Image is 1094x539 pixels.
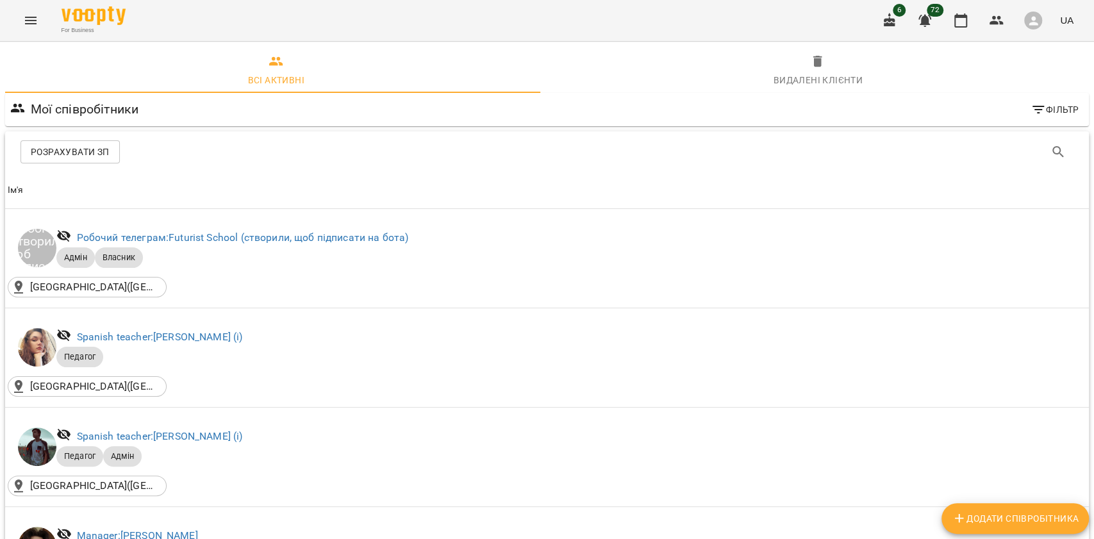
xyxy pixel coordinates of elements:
span: Ім'я [8,183,1086,198]
button: Search [1043,137,1073,167]
button: Розрахувати ЗП [21,140,120,163]
img: Voopty Logo [62,6,126,25]
p: [GEOGRAPHIC_DATA]([GEOGRAPHIC_DATA], [GEOGRAPHIC_DATA]) [30,379,158,394]
p: [GEOGRAPHIC_DATA]([GEOGRAPHIC_DATA], [GEOGRAPHIC_DATA]) [30,279,158,295]
a: Spanish teacher:[PERSON_NAME] (і) [77,331,243,343]
span: Адмін [103,451,142,462]
span: Фільтр [1031,102,1079,117]
div: Futurist School (створили, щоб підписати на бота) [18,229,56,267]
span: Розрахувати ЗП [31,144,110,160]
img: Ілля Закіров (і) [18,427,56,466]
span: Педагог [56,351,103,363]
div: Futurist School(Київ, Україна) [8,277,167,297]
div: Всі активні [248,72,304,88]
a: Робочий телеграм:Futurist School (створили, щоб підписати на бота) [77,231,409,244]
div: Ім'я [8,183,24,198]
div: Sort [8,183,24,198]
div: Futurist School(Київ, Україна) [8,376,167,397]
h6: Мої співробітники [31,99,139,119]
button: Додати співробітника [941,503,1089,534]
button: Menu [15,5,46,36]
span: Власник [95,252,143,263]
span: For Business [62,26,126,35]
span: Педагог [56,451,103,462]
div: Видалені клієнти [774,72,863,88]
span: Додати співробітника [952,511,1079,526]
button: UA [1055,8,1079,32]
span: 72 [927,4,943,17]
span: Адмін [56,252,95,263]
span: UA [1060,13,1073,27]
a: Spanish teacher:[PERSON_NAME] (і) [77,430,243,442]
span: 6 [893,4,906,17]
button: Фільтр [1025,98,1084,121]
div: Table Toolbar [5,131,1089,172]
img: Івашура Анна Вікторівна (і) [18,328,56,367]
div: Futurist School(Київ, Україна) [8,476,167,496]
p: [GEOGRAPHIC_DATA]([GEOGRAPHIC_DATA], [GEOGRAPHIC_DATA]) [30,478,158,493]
